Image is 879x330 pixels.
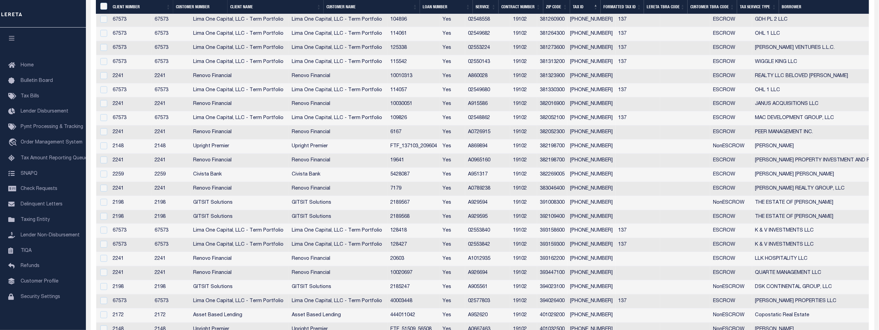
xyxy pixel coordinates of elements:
[110,280,152,295] td: 2198
[388,266,440,280] td: 10020697
[567,266,615,280] td: [PHONE_NUMBER]
[465,27,510,41] td: 02549682
[21,202,63,207] span: Delinquent Letters
[388,140,440,154] td: FTF_137103_209604
[289,70,388,84] td: Renovo Financial
[440,224,465,238] td: Yes
[289,224,388,238] td: Lima One Capital, LLC - Term Portfolio
[152,309,190,323] td: 2172
[567,154,615,168] td: [PHONE_NUMBER]
[510,41,537,55] td: 19102
[190,154,289,168] td: Renovo Financial
[440,97,465,111] td: Yes
[537,97,567,111] td: 382016900
[110,295,152,309] td: 67573
[710,154,752,168] td: ESCROW
[537,70,567,84] td: 381323900
[510,238,537,252] td: 19102
[440,168,465,182] td: Yes
[388,252,440,266] td: 20603
[440,196,465,210] td: Yes
[190,266,289,280] td: Renovo Financial
[537,266,567,280] td: 393447100
[510,140,537,154] td: 19102
[567,295,615,309] td: [PHONE_NUMBER]
[190,41,289,55] td: Lima One Capital, LLC - Term Portfolio
[190,309,289,323] td: Asset Based Lending
[190,238,289,252] td: Lima One Capital, LLC - Term Portfolio
[567,224,615,238] td: [PHONE_NUMBER]
[388,280,440,295] td: 2185247
[440,70,465,84] td: Yes
[465,70,510,84] td: A860028
[152,295,190,309] td: 67573
[152,140,190,154] td: 2148
[510,55,537,70] td: 19102
[537,154,567,168] td: 382198700
[289,111,388,126] td: Lima One Capital, LLC - Term Portfolio
[710,84,752,98] td: ESCROW
[110,55,152,70] td: 67573
[567,168,615,182] td: [PHONE_NUMBER]
[190,126,289,140] td: Renovo Financial
[537,238,567,252] td: 393159300
[388,55,440,70] td: 115542
[152,196,190,210] td: 2198
[152,280,190,295] td: 2198
[152,266,190,280] td: 2241
[567,126,615,140] td: [PHONE_NUMBER]
[465,224,510,238] td: 02553840
[440,295,465,309] td: Yes
[110,182,152,196] td: 2241
[465,252,510,266] td: A1012935
[537,309,567,323] td: 401029200
[537,140,567,154] td: 382198700
[110,238,152,252] td: 67573
[465,55,510,70] td: 02550143
[388,182,440,196] td: 7179
[510,168,537,182] td: 19102
[465,84,510,98] td: 02549680
[710,210,752,224] td: ESCROW
[615,111,660,126] td: 137
[289,154,388,168] td: Renovo Financial
[289,182,388,196] td: Renovo Financial
[440,182,465,196] td: Yes
[289,84,388,98] td: Lima One Capital, LLC - Term Portfolio
[537,182,567,196] td: 383046400
[289,97,388,111] td: Renovo Financial
[710,140,752,154] td: NonESCROW
[388,70,440,84] td: 10010313
[567,238,615,252] td: [PHONE_NUMBER]
[190,182,289,196] td: Renovo Financial
[465,238,510,252] td: 02553842
[190,252,289,266] td: Renovo Financial
[289,196,388,210] td: GITSIT Solutions
[388,224,440,238] td: 128418
[710,309,752,323] td: NonESCROW
[110,97,152,111] td: 2241
[567,27,615,41] td: [PHONE_NUMBER]
[21,187,57,191] span: Check Requests
[510,266,537,280] td: 19102
[710,295,752,309] td: ESCROW
[21,295,60,299] span: Security Settings
[440,280,465,295] td: Yes
[152,224,190,238] td: 67573
[21,248,32,253] span: TIQA
[21,217,50,222] span: Taxing Entity
[465,111,510,126] td: 02548862
[537,295,567,309] td: 394026400
[510,111,537,126] td: 19102
[110,140,152,154] td: 2148
[440,84,465,98] td: Yes
[110,266,152,280] td: 2241
[289,309,388,323] td: Asset Based Lending
[388,168,440,182] td: 5428087
[190,70,289,84] td: Renovo Financial
[388,41,440,55] td: 125338
[388,154,440,168] td: 19641
[465,154,510,168] td: A0965160
[615,295,660,309] td: 137
[21,156,88,161] span: Tax Amount Reporting Queue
